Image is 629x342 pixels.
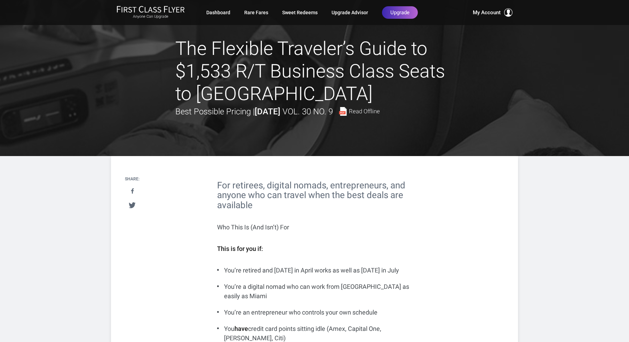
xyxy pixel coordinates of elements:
a: Read Offline [339,107,380,116]
li: You’re a digital nomad who can work from [GEOGRAPHIC_DATA] as easily as Miami [217,282,412,301]
a: First Class FlyerAnyone Can Upgrade [117,6,185,19]
a: Rare Fares [244,6,268,19]
a: Upgrade [382,6,418,19]
strong: This is for you if: [217,245,263,252]
a: Share [125,185,140,198]
a: Sweet Redeems [282,6,318,19]
span: Read Offline [349,108,380,114]
li: You’re retired and [DATE] in April works as well as [DATE] in July [217,266,412,275]
small: Anyone Can Upgrade [117,14,185,19]
strong: have [234,325,248,332]
img: First Class Flyer [117,6,185,13]
h2: For retirees, digital nomads, entrepreneurs, and anyone who can travel when the best deals are av... [217,180,412,210]
h1: The Flexible Traveler’s Guide to $1,533 R/T Business Class Seats to [GEOGRAPHIC_DATA] [175,38,454,105]
a: Upgrade Advisor [332,6,368,19]
div: Best Possible Pricing | [175,105,380,118]
h4: Share: [125,177,140,181]
a: Tweet [125,199,140,212]
li: You’re an entrepreneur who controls your own schedule [217,308,412,317]
p: Who This Is (And Isn’t) For [217,222,412,232]
span: Vol. 30 No. 9 [282,107,333,116]
img: pdf-file.svg [339,107,347,116]
a: Dashboard [206,6,230,19]
span: My Account [473,8,501,17]
button: My Account [473,8,512,17]
strong: [DATE] [255,107,280,116]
